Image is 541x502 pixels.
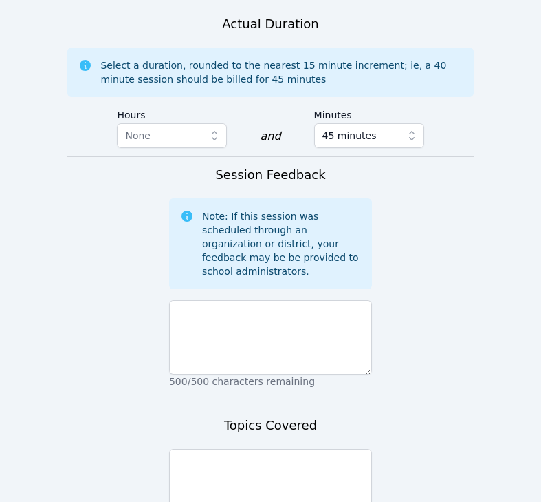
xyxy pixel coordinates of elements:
[222,14,318,34] h3: Actual Duration
[117,103,227,123] label: Hours
[169,375,372,388] p: 500/500 characters remaining
[125,130,151,141] span: None
[224,416,317,435] h3: Topics Covered
[260,128,280,145] div: and
[314,123,424,148] button: 45 minutes
[322,127,377,144] span: 45 minutes
[100,59,462,86] div: Select a duration, rounded to the nearest 15 minute increment; ie, a 40 minute session should be ...
[215,165,325,185] h3: Session Feedback
[314,103,424,123] label: Minutes
[117,123,227,148] button: None
[202,209,361,278] div: Note: If this session was scheduled through an organization or district, your feedback may be be ...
